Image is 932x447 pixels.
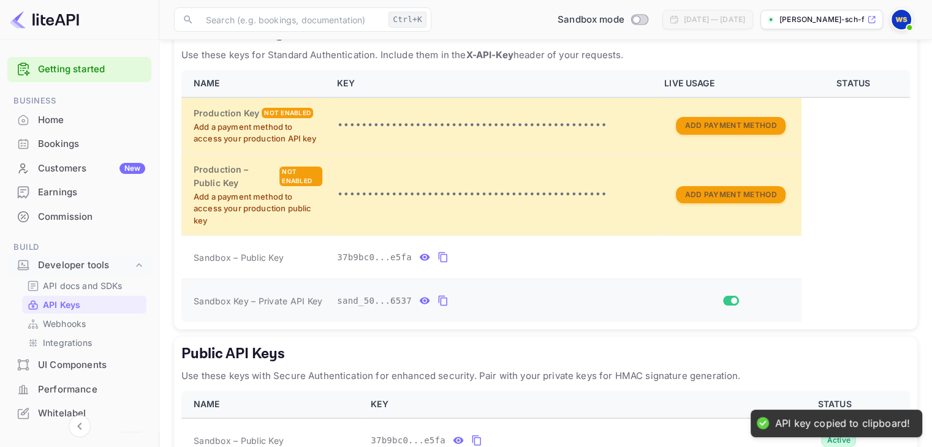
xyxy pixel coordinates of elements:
[181,344,910,364] h5: Public API Keys
[676,189,785,199] a: Add Payment Method
[10,10,79,29] img: LiteAPI logo
[337,295,412,307] span: sand_50...6537
[7,181,151,205] div: Earnings
[7,255,151,276] div: Developer tools
[38,383,145,397] div: Performance
[194,251,284,264] span: Sandbox – Public Key
[337,251,412,264] span: 37b9bc0...e5fa
[657,70,801,97] th: LIVE USAGE
[7,132,151,156] div: Bookings
[27,298,142,311] a: API Keys
[38,113,145,127] div: Home
[38,137,145,151] div: Bookings
[22,315,146,332] div: Webhooks
[199,7,384,32] input: Search (e.g. bookings, documentation)
[388,12,426,28] div: Ctrl+K
[119,163,145,174] div: New
[7,378,151,402] div: Performance
[27,317,142,330] a: Webhooks
[38,186,145,200] div: Earnings
[27,279,142,292] a: API docs and SDKs
[194,296,322,306] span: Sandbox Key – Private API Key
[38,162,145,176] div: Customers
[676,186,785,204] button: Add Payment Method
[7,353,151,377] div: UI Components
[676,117,785,135] button: Add Payment Method
[337,187,650,202] p: •••••••••••••••••••••••••••••••••••••••••••••
[194,434,284,447] span: Sandbox – Public Key
[38,407,145,421] div: Whitelabel
[43,336,92,349] p: Integrations
[337,118,650,133] p: •••••••••••••••••••••••••••••••••••••••••••••
[7,402,151,426] div: Whitelabel
[38,258,133,272] div: Developer tools
[27,336,142,349] a: Integrations
[7,157,151,179] a: CustomersNew
[181,70,330,97] th: NAME
[22,296,146,314] div: API Keys
[194,163,277,190] h6: Production – Public Key
[363,391,764,418] th: KEY
[7,205,151,228] a: Commission
[7,205,151,229] div: Commission
[181,369,910,383] p: Use these keys with Secure Authentication for enhanced security. Pair with your private keys for ...
[7,378,151,400] a: Performance
[558,13,624,27] span: Sandbox mode
[194,191,322,227] p: Add a payment method to access your production public key
[7,402,151,424] a: Whitelabel
[684,14,745,25] div: [DATE] — [DATE]
[7,108,151,132] div: Home
[371,434,445,447] span: 37b9bc0...e5fa
[43,317,86,330] p: Webhooks
[892,10,911,29] img: Walden Schäfer
[676,119,785,130] a: Add Payment Method
[7,94,151,108] span: Business
[553,13,653,27] div: Switch to Production mode
[330,70,657,97] th: KEY
[7,353,151,376] a: UI Components
[7,157,151,181] div: CustomersNew
[38,62,145,77] a: Getting started
[779,14,865,25] p: [PERSON_NAME]-sch-fer-n6amz.n...
[194,121,322,145] p: Add a payment method to access your production API key
[43,279,123,292] p: API docs and SDKs
[279,167,322,186] div: Not enabled
[38,210,145,224] div: Commission
[7,181,151,203] a: Earnings
[69,415,91,437] button: Collapse navigation
[181,70,910,322] table: private api keys table
[466,49,513,61] strong: X-API-Key
[7,241,151,254] span: Build
[764,391,910,418] th: STATUS
[262,108,313,118] div: Not enabled
[775,417,910,430] div: API key copied to clipboard!
[181,48,910,62] p: Use these keys for Standard Authentication. Include them in the header of your requests.
[22,334,146,351] div: Integrations
[7,57,151,82] div: Getting started
[22,277,146,295] div: API docs and SDKs
[181,391,363,418] th: NAME
[7,132,151,155] a: Bookings
[43,298,80,311] p: API Keys
[7,108,151,131] a: Home
[194,107,259,120] h6: Production Key
[38,358,145,372] div: UI Components
[801,70,910,97] th: STATUS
